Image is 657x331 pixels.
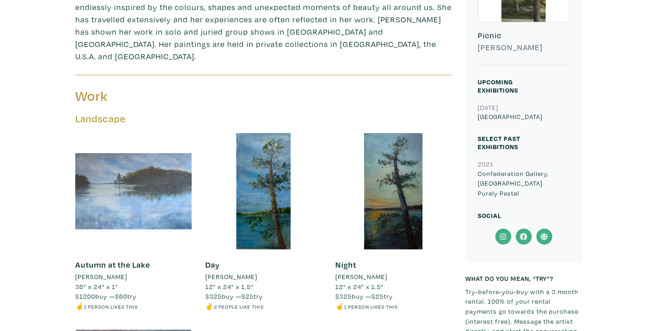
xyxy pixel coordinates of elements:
span: buy — try [75,292,136,300]
li: ☝️ [75,301,192,311]
small: Social [478,211,501,220]
span: $325 [205,292,222,300]
h5: Landscape [75,113,452,125]
li: ✌️ [205,301,322,311]
h3: Work [75,88,257,105]
span: 36" x 24" x 1" [75,282,118,291]
span: $325 [335,292,352,300]
small: [DATE] [478,103,498,112]
a: [PERSON_NAME] [75,272,192,282]
span: buy — try [335,292,393,300]
li: ☝️ [335,301,452,311]
a: [PERSON_NAME] [335,272,452,282]
small: 1 person likes this [84,303,138,310]
small: 1 person likes this [344,303,398,310]
span: 12" x 24" x 1.5" [205,282,254,291]
p: Confederation Gallery, [GEOGRAPHIC_DATA] Purely Pastel [478,169,569,198]
small: 2 people like this [214,303,264,310]
a: Night [335,259,356,270]
span: $25 [241,292,254,300]
a: [PERSON_NAME] [205,272,322,282]
span: 12" x 24" x 1.5" [335,282,384,291]
span: $25 [371,292,384,300]
h6: Picnic [478,31,569,41]
small: Upcoming Exhibitions [478,78,518,94]
h6: What do you mean, “try”? [465,274,582,282]
li: [PERSON_NAME] [335,272,387,282]
small: Select Past Exhibitions [478,134,520,151]
span: buy — try [205,292,263,300]
span: $60 [115,292,127,300]
a: Day [205,259,220,270]
small: 2021 [478,160,494,168]
li: [PERSON_NAME] [205,272,257,282]
p: [GEOGRAPHIC_DATA] [478,112,569,122]
a: Autumn at the Lake [75,259,150,270]
li: [PERSON_NAME] [75,272,127,282]
span: $1200 [75,292,95,300]
h6: [PERSON_NAME] [478,42,569,52]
